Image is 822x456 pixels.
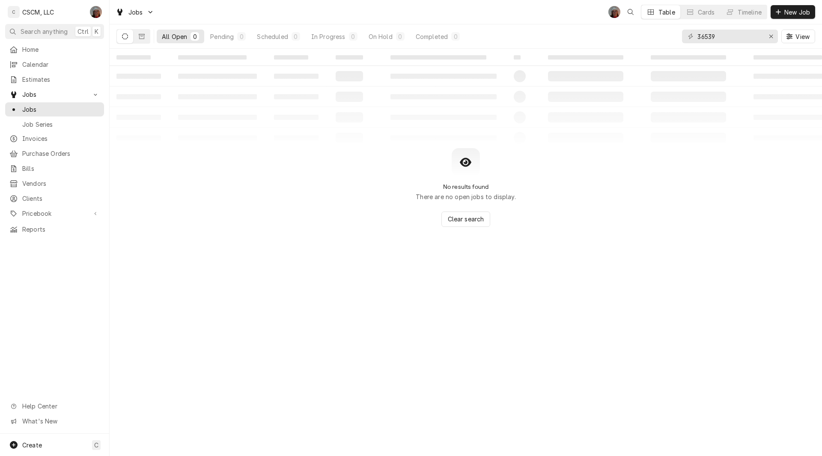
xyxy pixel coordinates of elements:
div: 0 [239,32,244,41]
div: 0 [351,32,356,41]
div: DV [90,6,102,18]
span: C [94,441,98,450]
span: Reports [22,225,100,234]
div: Dena Vecchetti's Avatar [90,6,102,18]
table: All Open Jobs List Loading [110,49,822,148]
span: New Job [783,8,812,17]
div: Dena Vecchetti's Avatar [608,6,620,18]
span: ‌ [116,55,151,60]
span: Jobs [128,8,143,17]
a: Bills [5,161,104,176]
div: Timeline [738,8,762,17]
div: In Progress [311,32,345,41]
a: Job Series [5,117,104,131]
span: Clients [22,194,100,203]
div: All Open [162,32,187,41]
a: Calendar [5,57,104,72]
a: Clients [5,191,104,206]
span: Ctrl [77,27,89,36]
span: What's New [22,417,99,426]
input: Keyword search [697,30,762,43]
div: 0 [293,32,298,41]
span: Help Center [22,402,99,411]
div: Cards [698,8,715,17]
button: Erase input [764,30,778,43]
span: Pricebook [22,209,87,218]
span: K [95,27,98,36]
span: Vendors [22,179,100,188]
a: Jobs [5,102,104,116]
div: CSCM, LLC [22,8,54,17]
span: ‌ [651,55,726,60]
span: Home [22,45,100,54]
span: ‌ [548,55,623,60]
h2: No results found [443,183,489,191]
div: Completed [416,32,448,41]
span: Jobs [22,105,100,114]
div: Table [658,8,675,17]
button: Clear search [441,212,491,227]
span: Jobs [22,90,87,99]
p: There are no open jobs to display. [416,192,515,201]
a: Purchase Orders [5,146,104,161]
span: Estimates [22,75,100,84]
button: Open search [624,5,637,19]
div: On Hold [369,32,393,41]
span: Search anything [21,27,68,36]
div: DV [608,6,620,18]
button: New Job [771,5,815,19]
span: ‌ [514,55,521,60]
button: View [781,30,815,43]
span: Calendar [22,60,100,69]
a: Home [5,42,104,57]
a: Go to Help Center [5,399,104,413]
a: Reports [5,222,104,236]
div: C [8,6,20,18]
div: Scheduled [257,32,288,41]
span: Invoices [22,134,100,143]
button: Search anythingCtrlK [5,24,104,39]
span: ‌ [178,55,247,60]
div: 0 [192,32,197,41]
span: ‌ [336,55,363,60]
span: ‌ [390,55,486,60]
div: Pending [210,32,234,41]
a: Go to What's New [5,414,104,428]
a: Go to Pricebook [5,206,104,221]
span: Job Series [22,120,100,129]
a: Go to Jobs [112,5,158,19]
span: View [794,32,811,41]
span: ‌ [753,55,822,60]
a: Go to Jobs [5,87,104,101]
span: Bills [22,164,100,173]
a: Invoices [5,131,104,146]
div: 0 [398,32,403,41]
div: 0 [453,32,458,41]
span: Purchase Orders [22,149,100,158]
span: ‌ [274,55,308,60]
span: Create [22,441,42,449]
a: Vendors [5,176,104,191]
span: Clear search [446,215,486,224]
a: Estimates [5,72,104,86]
